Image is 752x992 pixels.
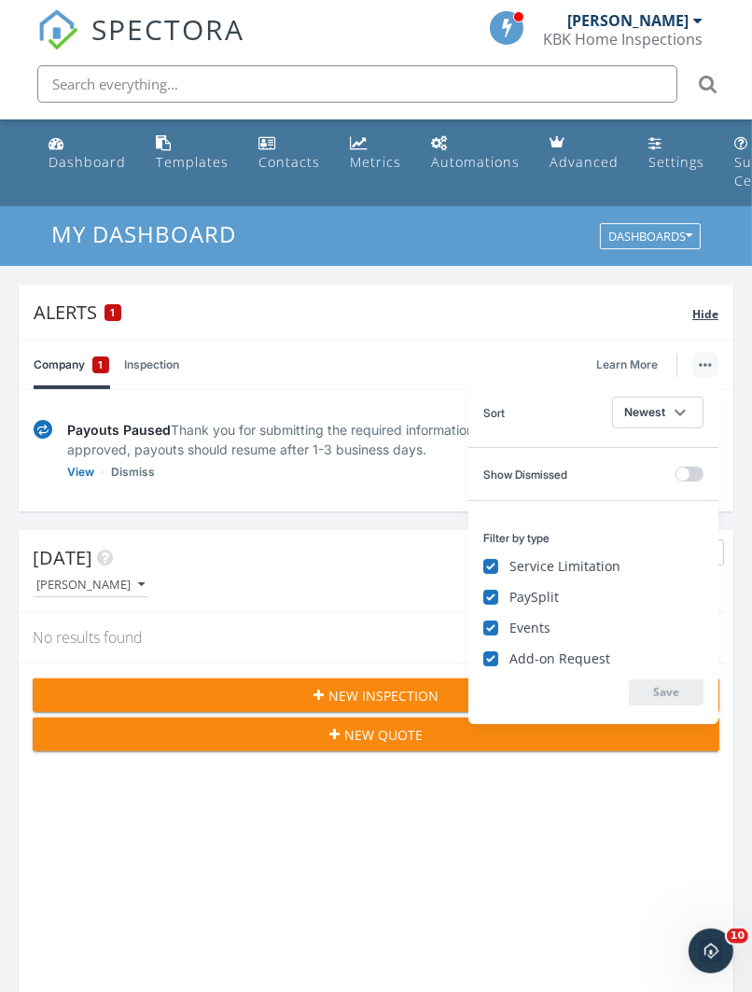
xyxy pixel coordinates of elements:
[36,579,145,592] div: [PERSON_NAME]
[727,929,748,943] span: 10
[596,356,669,374] a: Learn More
[608,231,692,244] div: Dashboards
[34,300,692,325] div: Alerts
[509,587,559,607] span: PaySplit
[424,127,527,180] a: Automations (Basic)
[629,679,703,706] button: Save
[612,397,703,428] button: Newest
[33,545,92,570] span: [DATE]
[689,929,733,973] iframe: Intercom live chat
[111,306,116,319] span: 1
[67,463,94,482] a: View
[483,406,505,420] div: Sort
[328,686,439,706] span: New Inspection
[344,725,423,745] span: New Quote
[509,556,620,576] span: Service Limitation
[33,573,148,598] button: [PERSON_NAME]
[648,153,704,171] div: Settings
[37,9,78,50] img: The Best Home Inspection Software - Spectora
[51,218,236,249] span: My Dashboard
[542,127,626,180] a: Advanced
[699,363,712,367] img: ellipsis-632cfdd7c38ec3a7d453.svg
[550,153,619,171] div: Advanced
[99,356,104,374] span: 1
[49,153,126,171] div: Dashboard
[509,618,550,637] span: Events
[641,127,712,180] a: Settings
[431,153,520,171] div: Automations
[258,153,320,171] div: Contacts
[350,153,401,171] div: Metrics
[34,341,109,389] a: Company
[148,127,236,180] a: Templates
[669,401,691,424] i: keyboard_arrow_down
[41,127,133,180] a: Dashboard
[34,420,52,440] img: under-review-2fe708636b114a7f4b8d.svg
[156,153,229,171] div: Templates
[33,678,719,712] button: New Inspection
[67,422,171,438] span: Payouts Paused
[543,30,703,49] div: KBK Home Inspections
[483,531,550,545] div: Filter by type
[37,25,244,64] a: SPECTORA
[124,341,179,389] a: Inspection
[91,9,244,49] span: SPECTORA
[342,127,409,180] a: Metrics
[111,463,155,482] a: Dismiss
[600,224,701,250] button: Dashboards
[37,65,677,103] input: Search everything...
[483,468,567,482] div: Show Dismissed
[33,718,719,751] button: New Quote
[692,306,718,322] span: Hide
[567,11,689,30] div: [PERSON_NAME]
[509,649,610,668] span: Add-on Request
[67,420,661,459] div: Thank you for submitting the required information. Stripe is reviewing. If approved, payouts shou...
[251,127,327,180] a: Contacts
[19,612,733,663] div: No results found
